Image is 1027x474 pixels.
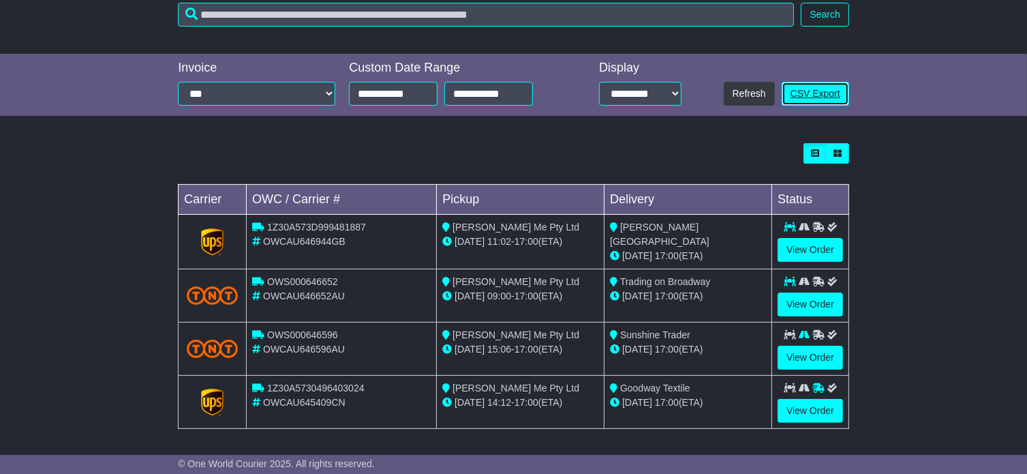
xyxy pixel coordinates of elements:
div: (ETA) [610,289,766,303]
td: OWC / Carrier # [247,185,437,215]
div: (ETA) [610,249,766,263]
div: (ETA) [610,342,766,357]
td: Carrier [179,185,247,215]
span: © One World Courier 2025. All rights reserved. [178,458,375,469]
span: [PERSON_NAME][GEOGRAPHIC_DATA] [610,222,709,247]
span: 15:06 [487,344,511,355]
span: 17:00 [655,250,679,261]
span: OWCAU646596AU [263,344,345,355]
span: 17:00 [655,397,679,408]
div: Invoice [178,61,335,76]
img: TNT_Domestic.png [187,286,238,305]
img: GetCarrierServiceLogo [201,389,224,416]
span: OWCAU645409CN [263,397,346,408]
div: - (ETA) [442,342,598,357]
div: Custom Date Range [349,61,564,76]
a: View Order [778,293,843,316]
span: [DATE] [622,344,652,355]
span: Goodway Textile [620,383,690,394]
button: Search [801,3,848,27]
span: 14:12 [487,397,511,408]
span: [DATE] [622,397,652,408]
a: CSV Export [782,82,849,106]
span: [PERSON_NAME] Me Pty Ltd [453,276,579,287]
a: View Order [778,346,843,370]
span: [DATE] [455,397,485,408]
span: Trading on Broadway [620,276,711,287]
a: View Order [778,238,843,262]
span: [PERSON_NAME] Me Pty Ltd [453,329,579,340]
span: [DATE] [622,250,652,261]
span: 1Z30A573D999481887 [267,222,366,233]
span: 17:00 [515,397,538,408]
span: 1Z30A5730496403024 [267,383,364,394]
span: [DATE] [455,344,485,355]
div: (ETA) [610,396,766,410]
span: [PERSON_NAME] Me Pty Ltd [453,383,579,394]
span: Sunshine Trader [620,329,690,340]
img: TNT_Domestic.png [187,340,238,358]
span: [DATE] [455,291,485,301]
span: 17:00 [655,291,679,301]
span: [PERSON_NAME] Me Pty Ltd [453,222,579,233]
span: 17:00 [515,291,538,301]
button: Refresh [724,82,775,106]
span: OWCAU646944GB [263,236,346,247]
span: [DATE] [622,291,652,301]
span: OWCAU646652AU [263,291,345,301]
img: GetCarrierServiceLogo [201,228,224,256]
span: OWS000646652 [267,276,338,287]
span: 11:02 [487,236,511,247]
div: - (ETA) [442,289,598,303]
span: [DATE] [455,236,485,247]
div: - (ETA) [442,235,598,249]
span: 17:00 [515,344,538,355]
div: Display [599,61,681,76]
span: 17:00 [655,344,679,355]
td: Status [772,185,849,215]
a: View Order [778,399,843,423]
span: 09:00 [487,291,511,301]
span: OWS000646596 [267,329,338,340]
td: Pickup [437,185,604,215]
td: Delivery [604,185,772,215]
span: 17:00 [515,236,538,247]
div: - (ETA) [442,396,598,410]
